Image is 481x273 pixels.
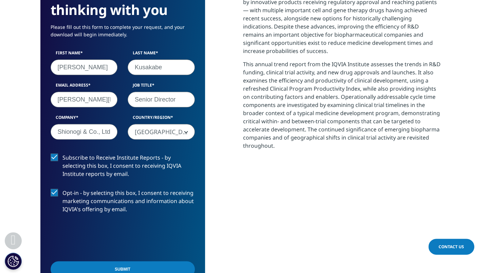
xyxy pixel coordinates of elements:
[428,239,474,255] a: Contact Us
[128,124,195,140] span: Japan
[51,23,195,43] p: Please fill out this form to complete your request, and your download will begin immediately.
[51,114,118,124] label: Company
[439,244,464,250] span: Contact Us
[51,224,154,251] iframe: reCAPTCHA
[128,114,195,124] label: Country/Region
[243,60,441,155] p: This annual trend report from the IQVIA Institute assesses the trends in R&D funding, clinical tr...
[51,189,195,217] label: Opt-in - by selecting this box, I consent to receiving marketing communications and information a...
[128,82,195,92] label: Job Title
[5,253,22,270] button: Cookie 設定
[128,50,195,59] label: Last Name
[51,50,118,59] label: First Name
[128,124,195,140] span: Japan
[51,153,195,182] label: Subscribe to Receive Institute Reports - by selecting this box, I consent to receiving IQVIA Inst...
[51,82,118,92] label: Email Address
